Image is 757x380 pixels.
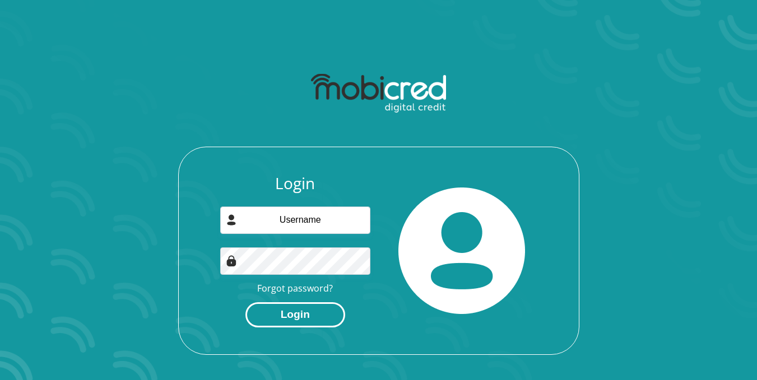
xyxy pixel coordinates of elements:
img: user-icon image [226,214,237,226]
img: mobicred logo [311,74,446,113]
input: Username [220,207,370,234]
img: Image [226,255,237,266]
a: Forgot password? [257,282,333,294]
h3: Login [220,174,370,193]
button: Login [245,302,345,327]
